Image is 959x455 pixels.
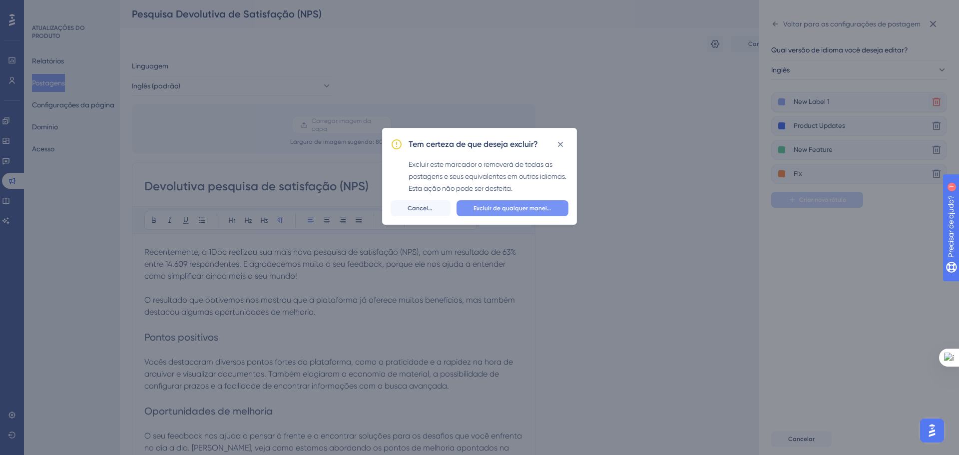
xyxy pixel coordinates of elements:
font: Tem certeza de que deseja excluir? [409,139,538,149]
font: Excluir este marcador o removerá de todas as postagens e seus equivalentes em outros idiomas. Est... [409,160,566,192]
iframe: Iniciador do Assistente de IA do UserGuiding [917,416,947,446]
font: Cancelar [408,205,434,212]
font: Precisar de ajuda? [23,4,86,12]
font: Excluir de qualquer maneira [474,205,553,212]
font: 1 [93,6,96,11]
